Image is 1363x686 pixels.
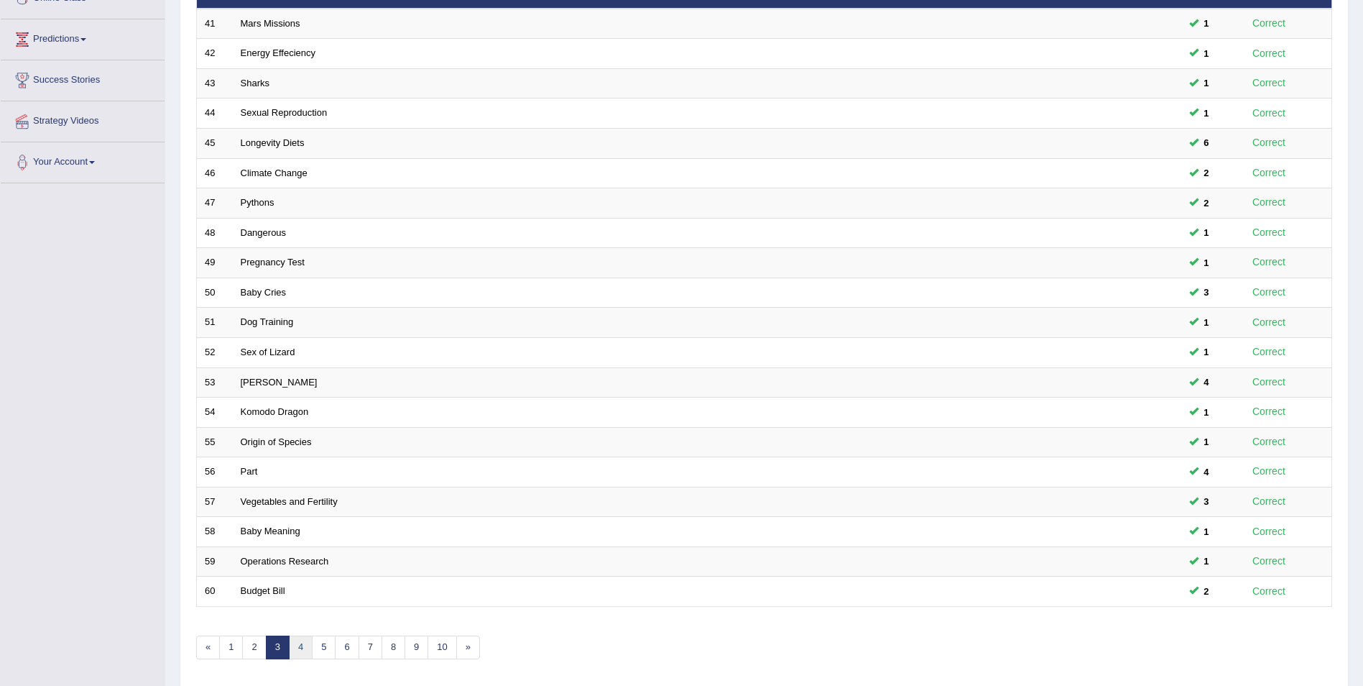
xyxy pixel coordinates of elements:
[1198,315,1215,330] span: You can still take this question
[241,47,316,58] a: Energy Effeciency
[241,287,287,298] a: Baby Cries
[197,99,233,129] td: 44
[241,168,308,178] a: Climate Change
[312,636,336,659] a: 5
[1247,344,1292,360] div: Correct
[1247,45,1292,62] div: Correct
[405,636,428,659] a: 9
[1247,75,1292,91] div: Correct
[1,142,165,178] a: Your Account
[1247,403,1292,420] div: Correct
[1198,165,1215,180] span: You can still take this question
[1198,554,1215,569] span: You can still take this question
[1247,105,1292,122] div: Correct
[241,197,274,208] a: Pythons
[1,19,165,55] a: Predictions
[428,636,456,659] a: 10
[197,129,233,159] td: 45
[1247,314,1292,331] div: Correct
[241,406,309,417] a: Komodo Dragon
[241,316,294,327] a: Dog Training
[197,367,233,398] td: 53
[1247,434,1292,450] div: Correct
[1198,46,1215,61] span: You can still take this question
[1198,375,1215,390] span: You can still take this question
[1247,165,1292,181] div: Correct
[1198,135,1215,150] span: You can still take this question
[197,218,233,248] td: 48
[1198,16,1215,31] span: You can still take this question
[241,556,329,567] a: Operations Research
[241,18,300,29] a: Mars Missions
[219,636,243,659] a: 1
[1,60,165,96] a: Success Stories
[1198,255,1215,270] span: You can still take this question
[197,517,233,547] td: 58
[1198,524,1215,539] span: You can still take this question
[242,636,266,659] a: 2
[1247,583,1292,600] div: Correct
[197,39,233,69] td: 42
[1198,405,1215,420] span: You can still take this question
[382,636,405,659] a: 8
[1247,284,1292,301] div: Correct
[1198,225,1215,240] span: You can still take this question
[241,137,305,148] a: Longevity Diets
[1198,434,1215,449] span: You can still take this question
[266,636,290,659] a: 3
[197,248,233,278] td: 49
[1198,196,1215,211] span: You can still take this question
[241,585,285,596] a: Budget Bill
[1198,494,1215,509] span: You can still take this question
[1247,374,1292,390] div: Correct
[335,636,359,659] a: 6
[1247,553,1292,570] div: Correct
[197,158,233,188] td: 46
[197,487,233,517] td: 57
[241,227,287,238] a: Dangerous
[241,78,269,88] a: Sharks
[1198,106,1215,121] span: You can still take this question
[197,337,233,367] td: 52
[1198,465,1215,480] span: You can still take this question
[1247,523,1292,540] div: Correct
[241,347,295,357] a: Sex of Lizard
[1247,15,1292,32] div: Correct
[1247,194,1292,211] div: Correct
[1198,344,1215,360] span: You can still take this question
[197,427,233,457] td: 55
[456,636,480,659] a: »
[1,101,165,137] a: Strategy Videos
[241,526,300,536] a: Baby Meaning
[197,577,233,607] td: 60
[1247,254,1292,270] div: Correct
[241,107,328,118] a: Sexual Reproduction
[197,278,233,308] td: 50
[197,308,233,338] td: 51
[197,457,233,488] td: 56
[197,68,233,99] td: 43
[197,546,233,577] td: 59
[196,636,220,659] a: «
[1198,285,1215,300] span: You can still take this question
[197,188,233,219] td: 47
[241,436,312,447] a: Origin of Species
[1247,134,1292,151] div: Correct
[241,466,258,477] a: Part
[1247,463,1292,480] div: Correct
[1247,493,1292,510] div: Correct
[1247,224,1292,241] div: Correct
[359,636,382,659] a: 7
[241,257,305,267] a: Pregnancy Test
[1198,584,1215,599] span: You can still take this question
[241,496,338,507] a: Vegetables and Fertility
[197,9,233,39] td: 41
[197,398,233,428] td: 54
[289,636,313,659] a: 4
[241,377,318,388] a: [PERSON_NAME]
[1198,76,1215,91] span: You can still take this question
